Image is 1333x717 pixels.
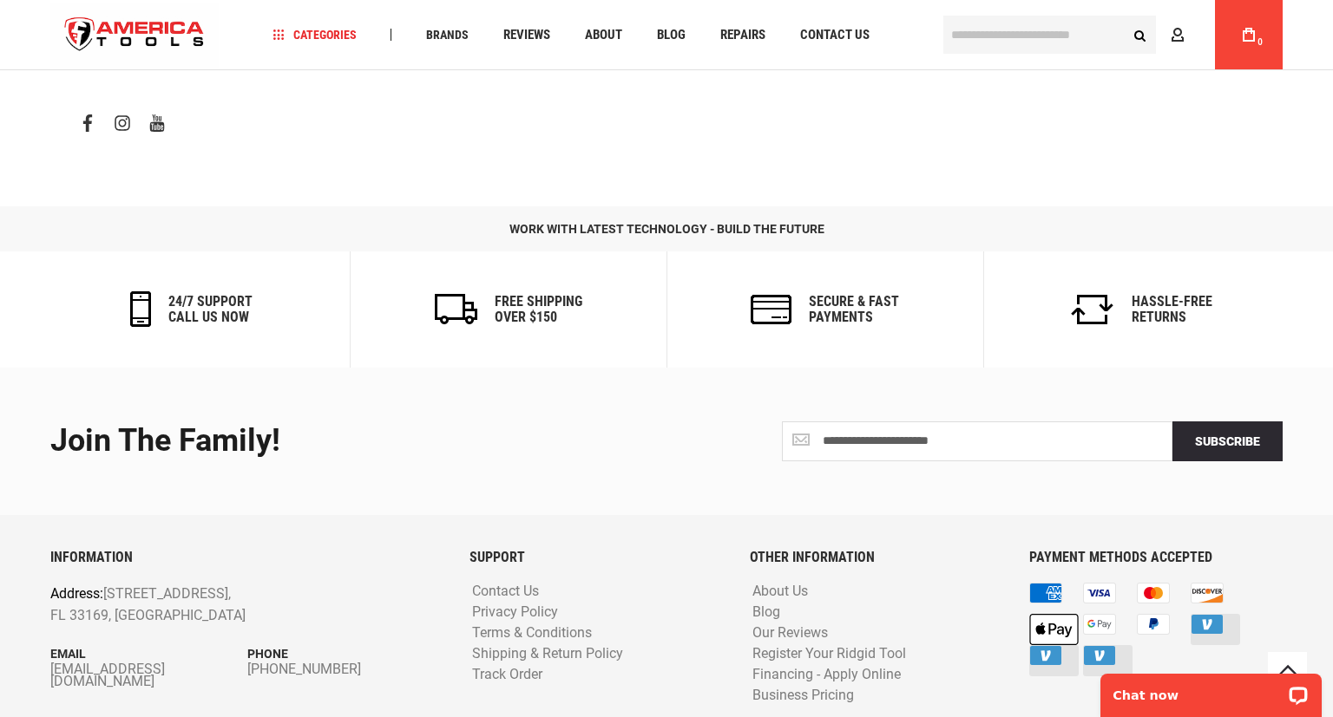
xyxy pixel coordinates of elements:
h6: INFORMATION [50,550,443,565]
a: About [577,23,630,47]
a: Terms & Conditions [468,625,596,642]
a: Repairs [712,23,773,47]
span: Contact Us [800,29,870,42]
span: About [585,29,622,42]
a: Categories [266,23,364,47]
button: Search [1123,18,1156,51]
a: Contact Us [468,583,543,600]
h6: SUPPORT [470,550,723,565]
a: Contact Us [792,23,877,47]
a: Reviews [496,23,558,47]
h6: OTHER INFORMATION [750,550,1003,565]
h6: secure & fast payments [809,294,899,324]
span: Blog [657,29,686,42]
img: America Tools [50,3,219,68]
a: Business Pricing [748,688,858,704]
a: Brands [418,23,476,47]
span: Subscribe [1195,434,1260,448]
span: Brands [426,29,469,41]
a: Financing - Apply Online [748,667,905,683]
span: Categories [273,29,357,41]
span: Address: [50,585,103,602]
span: 0 [1257,37,1263,47]
a: store logo [50,3,219,68]
a: Blog [649,23,693,47]
h6: Hassle-Free Returns [1132,294,1212,324]
a: Shipping & Return Policy [468,646,627,662]
a: About Us [748,583,812,600]
p: Phone [247,644,444,663]
h6: 24/7 support call us now [168,294,253,324]
p: Email [50,644,247,663]
a: Track Order [468,667,547,683]
p: [STREET_ADDRESS], FL 33169, [GEOGRAPHIC_DATA] [50,583,365,627]
a: Register Your Ridgid Tool [748,646,910,662]
span: Repairs [720,29,765,42]
span: Reviews [503,29,550,42]
a: Our Reviews [748,625,832,642]
a: Privacy Policy [468,604,562,621]
h6: PAYMENT METHODS ACCEPTED [1029,550,1283,565]
button: Subscribe [1172,421,1283,461]
a: [EMAIL_ADDRESS][DOMAIN_NAME] [50,663,247,688]
div: Join the Family! [50,424,653,459]
a: Blog [748,604,785,621]
a: [PHONE_NUMBER] [247,663,444,675]
iframe: LiveChat chat widget [1089,662,1333,717]
h6: Free Shipping Over $150 [495,294,582,324]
